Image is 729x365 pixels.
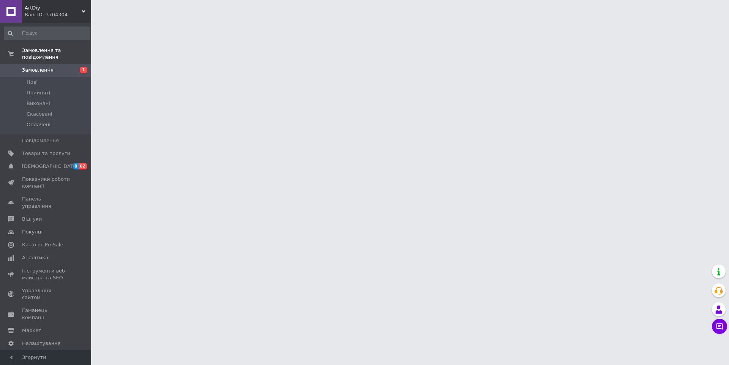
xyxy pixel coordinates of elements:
[25,11,91,18] div: Ваш ID: 3704304
[22,307,70,321] span: Гаманець компанії
[27,121,50,128] span: Оплачені
[22,287,70,301] span: Управління сайтом
[22,241,63,248] span: Каталог ProSale
[22,163,78,170] span: [DEMOGRAPHIC_DATA]
[22,137,59,144] span: Повідомлення
[73,163,79,169] span: 8
[27,100,50,107] span: Виконані
[22,216,42,222] span: Відгуки
[22,47,91,61] span: Замовлення та повідомлення
[80,67,87,73] span: 1
[22,254,48,261] span: Аналітика
[22,268,70,281] span: Інструменти веб-майстра та SEO
[22,150,70,157] span: Товари та послуги
[27,79,38,86] span: Нові
[22,176,70,190] span: Показники роботи компанії
[712,319,727,334] button: Чат з покупцем
[79,163,87,169] span: 62
[22,327,41,334] span: Маркет
[22,67,54,74] span: Замовлення
[25,5,82,11] span: ArtDiy
[4,27,90,40] input: Пошук
[22,340,61,347] span: Налаштування
[27,89,50,96] span: Прийняті
[27,111,52,117] span: Скасовані
[22,196,70,209] span: Панель управління
[22,229,43,235] span: Покупці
